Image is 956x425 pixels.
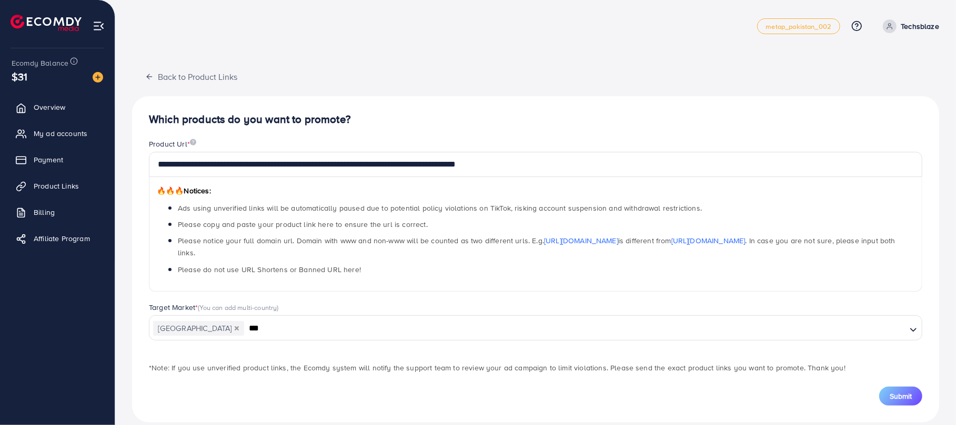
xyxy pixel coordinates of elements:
span: [GEOGRAPHIC_DATA] [153,321,244,336]
span: My ad accounts [34,128,87,139]
label: Product Url [149,139,196,149]
span: metap_pakistan_002 [766,23,832,30]
input: Search for option [245,320,905,337]
a: Affiliate Program [8,228,107,249]
p: *Note: If you use unverified product links, the Ecomdy system will notify the support team to rev... [149,361,922,374]
span: Please notice your full domain url. Domain with www and non-www will be counted as two different ... [178,235,895,258]
button: Deselect Pakistan [234,326,239,331]
button: Back to Product Links [132,65,250,88]
span: Product Links [34,181,79,191]
img: image [190,139,196,146]
a: Product Links [8,175,107,196]
a: Payment [8,149,107,170]
h4: Which products do you want to promote? [149,113,922,126]
a: Techsblaze [879,19,939,33]
p: Techsblaze [901,20,939,33]
label: Target Market [149,302,279,313]
a: [URL][DOMAIN_NAME] [671,235,746,246]
a: metap_pakistan_002 [757,18,841,34]
span: Affiliate Program [34,233,90,244]
span: 🔥🔥🔥 [157,185,184,196]
span: Please copy and paste your product link here to ensure the url is correct. [178,219,428,230]
span: Ads using unverified links will be automatically paused due to potential policy violations on Tik... [178,203,702,213]
span: $31 [12,69,27,84]
div: Search for option [149,315,922,340]
button: Submit [879,387,922,406]
iframe: Chat [911,378,948,417]
img: image [93,72,103,82]
a: Overview [8,97,107,118]
span: Overview [34,102,65,112]
a: Billing [8,202,107,223]
span: Ecomdy Balance [12,58,68,68]
span: Notices: [157,185,211,196]
span: Please do not use URL Shortens or Banned URL here! [178,264,361,275]
a: My ad accounts [8,123,107,144]
img: logo [11,15,82,31]
span: Payment [34,154,63,165]
img: menu [93,20,105,32]
span: Billing [34,207,55,217]
a: [URL][DOMAIN_NAME] [544,235,618,246]
span: Submit [890,391,912,401]
span: (You can add multi-country) [198,303,278,312]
